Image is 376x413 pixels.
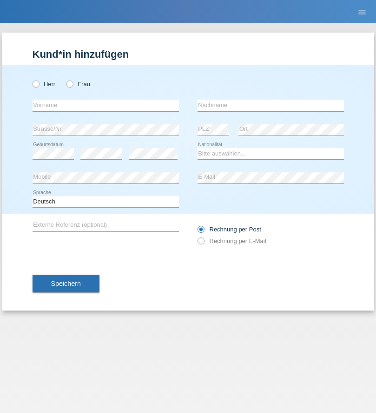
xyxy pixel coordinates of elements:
[353,9,371,14] a: menu
[198,237,204,249] input: Rechnung per E-Mail
[33,81,39,87] input: Herr
[357,7,367,17] i: menu
[66,81,73,87] input: Frau
[198,226,261,233] label: Rechnung per Post
[66,81,90,88] label: Frau
[33,81,56,88] label: Herr
[198,226,204,237] input: Rechnung per Post
[198,237,266,244] label: Rechnung per E-Mail
[51,280,81,287] span: Speichern
[33,275,99,292] button: Speichern
[33,48,344,60] h1: Kund*in hinzufügen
